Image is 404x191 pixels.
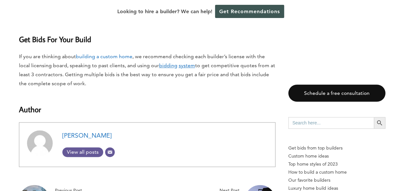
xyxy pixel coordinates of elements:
a: Schedule a free consultation [288,85,385,102]
a: View all posts [62,147,103,157]
h3: Author [19,96,275,115]
input: Search here... [288,117,374,129]
p: Get bids from top builders [288,144,385,152]
a: Email [105,147,115,157]
span: View all posts [62,149,103,155]
a: [PERSON_NAME] [62,132,112,139]
svg: Search [376,119,383,126]
u: system [179,62,195,68]
a: building a custom home [76,53,132,59]
a: Get Recommendations [215,5,284,18]
b: Get Bids For Your Build [19,34,91,44]
p: If you are thinking about , we recommend checking each builder’s license with the local licensing... [19,52,275,88]
u: bidding [159,62,177,68]
iframe: Drift Widget Chat Controller [281,145,396,183]
img: Adam Scharf [27,130,53,156]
